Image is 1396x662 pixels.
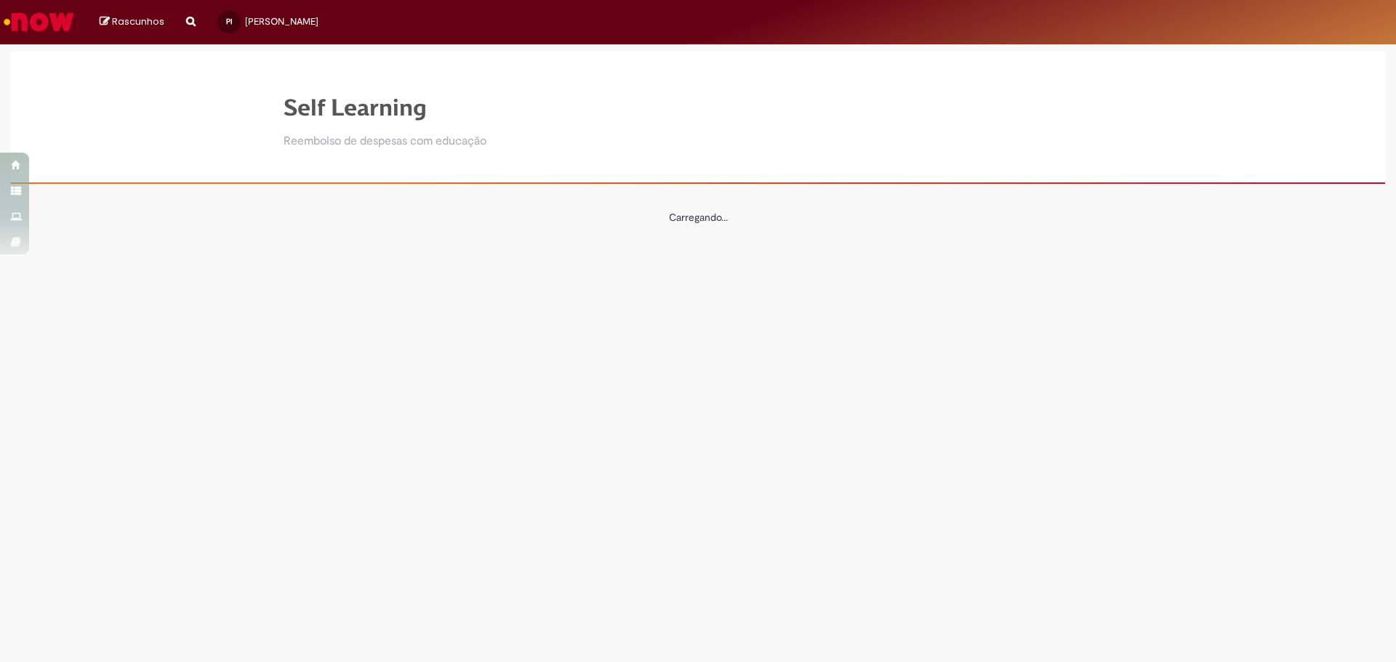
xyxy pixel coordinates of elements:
h1: Self Learning [284,95,486,121]
a: Rascunhos [100,15,164,29]
span: Rascunhos [112,15,164,28]
center: Carregando... [284,210,1112,225]
img: ServiceNow [1,7,76,36]
h2: Reembolso de despesas com educação [284,135,486,148]
span: [PERSON_NAME] [245,15,318,28]
span: PI [226,17,232,26]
